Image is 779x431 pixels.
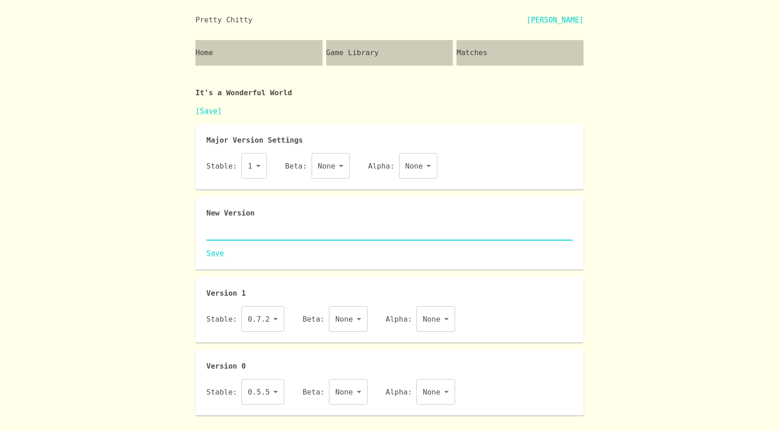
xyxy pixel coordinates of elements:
p: Major Version Settings [206,135,573,146]
div: Beta: [285,153,350,179]
div: None [416,306,455,332]
p: Version 0 [206,361,573,372]
p: Version 1 [206,288,573,299]
a: Game Library [326,40,453,66]
p: New Version [206,208,573,219]
div: 0.7.2 [241,306,284,332]
div: Alpha: [386,379,455,405]
a: [PERSON_NAME] [527,15,584,26]
div: Alpha: [386,306,455,332]
div: None [399,153,438,179]
div: None [329,379,368,405]
div: None [312,153,350,179]
div: Stable: [206,379,284,405]
a: Matches [456,40,584,66]
div: None [416,379,455,405]
a: [Save] [195,107,222,115]
div: Alpha: [368,153,437,179]
div: Beta: [302,306,367,332]
div: Beta: [302,379,367,405]
div: 0.5.5 [241,379,284,405]
div: None [329,306,368,332]
a: Home [195,40,323,66]
div: Stable: [206,306,284,332]
div: 1 [241,153,267,179]
p: It's a Wonderful World [195,73,584,106]
a: Save [206,248,573,259]
div: Pretty Chitty [195,15,252,26]
div: Stable: [206,153,267,179]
